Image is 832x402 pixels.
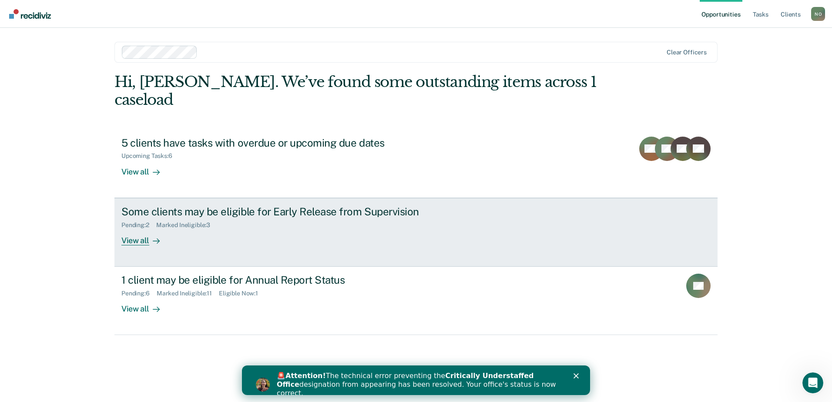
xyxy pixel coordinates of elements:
[332,8,340,13] div: Close
[811,7,825,21] div: N O
[811,7,825,21] button: Profile dropdown button
[121,205,427,218] div: Some clients may be eligible for Early Release from Supervision
[121,297,170,314] div: View all
[219,290,265,297] div: Eligible Now : 1
[242,365,590,395] iframe: Intercom live chat banner
[35,6,320,32] div: 🚨 The technical error preventing the designation from appearing has been resolved. Your office's ...
[114,267,718,335] a: 1 client may be eligible for Annual Report StatusPending:6Marked Ineligible:11Eligible Now:1View all
[9,9,51,19] img: Recidiviz
[121,290,157,297] div: Pending : 6
[667,49,707,56] div: Clear officers
[121,152,179,160] div: Upcoming Tasks : 6
[121,228,170,245] div: View all
[156,221,217,229] div: Marked Ineligible : 3
[44,6,84,14] b: Attention!
[114,198,718,267] a: Some clients may be eligible for Early Release from SupervisionPending:2Marked Ineligible:3View all
[114,73,597,109] div: Hi, [PERSON_NAME]. We’ve found some outstanding items across 1 caseload
[35,6,292,23] b: Critically Understaffed Office
[121,274,427,286] div: 1 client may be eligible for Annual Report Status
[157,290,219,297] div: Marked Ineligible : 11
[121,137,427,149] div: 5 clients have tasks with overdue or upcoming due dates
[802,372,823,393] iframe: Intercom live chat
[114,130,718,198] a: 5 clients have tasks with overdue or upcoming due datesUpcoming Tasks:6View all
[121,160,170,177] div: View all
[121,221,156,229] div: Pending : 2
